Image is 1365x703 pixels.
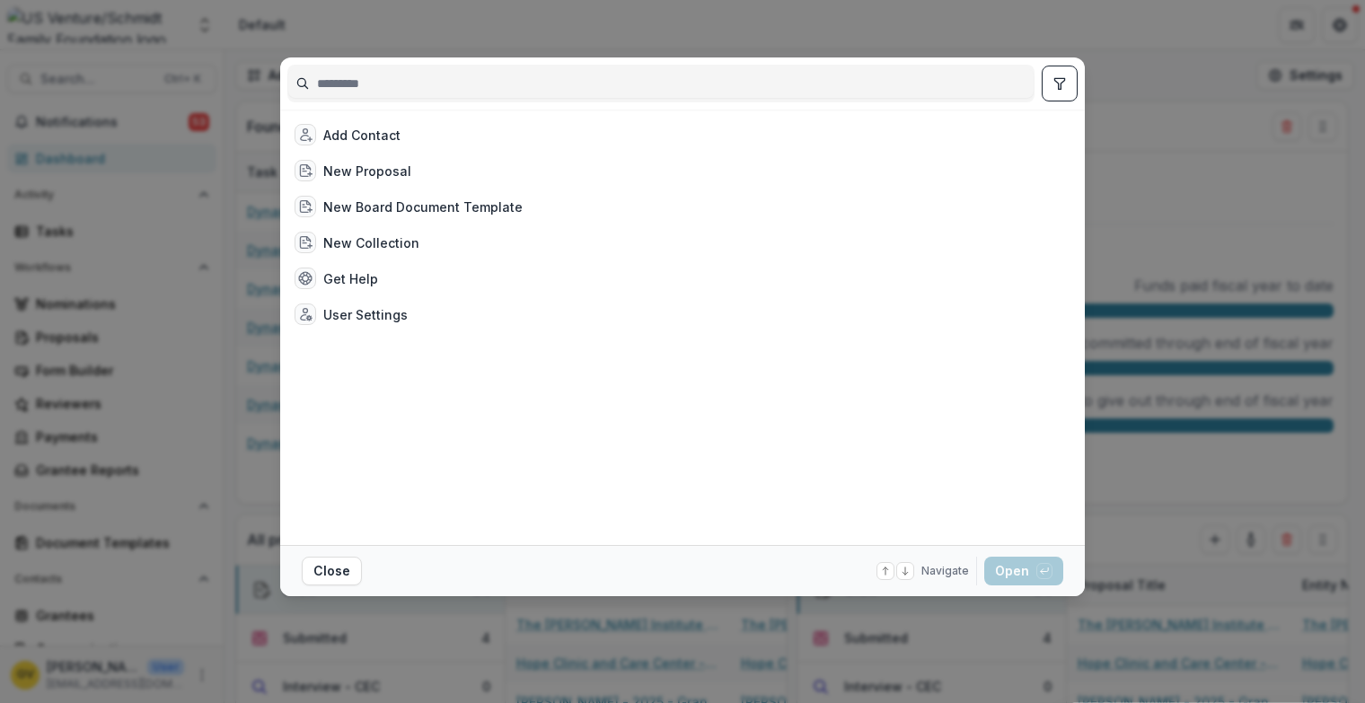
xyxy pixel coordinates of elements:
[323,126,401,145] div: Add Contact
[323,233,419,252] div: New Collection
[323,305,408,324] div: User Settings
[302,557,362,585] button: Close
[921,563,969,579] span: Navigate
[323,162,411,180] div: New Proposal
[1042,66,1078,101] button: toggle filters
[323,198,523,216] div: New Board Document Template
[323,269,378,288] div: Get Help
[984,557,1063,585] button: Open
